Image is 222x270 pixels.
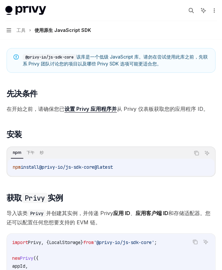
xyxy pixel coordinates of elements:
span: ; [154,239,157,245]
font: 应用 ID [113,209,130,216]
button: 询问人工智能 [201,237,210,246]
img: 灯光标志 [5,6,46,15]
span: ({ [33,255,38,261]
font: 设置 Privy 应用程序并 [64,106,117,112]
span: Privy [20,255,33,261]
font: 获取 [7,193,22,202]
code: Privy [22,193,48,203]
span: install [21,164,39,170]
span: import [12,239,28,245]
font: 工具 [16,27,26,33]
font: 、 [130,209,136,216]
font: 下午 [27,150,35,155]
font: 从 Privy 仪表板获取您的应用程序 ID。 [117,106,209,112]
font: 纱 [40,150,44,155]
span: from [83,239,94,245]
button: 复制代码块中的内容 [192,149,201,157]
span: '@privy-io/js-sdk-core' [94,239,154,245]
span: Privy [28,239,41,245]
font: 实例 [48,193,63,202]
span: , { [41,239,49,245]
span: } [81,239,83,245]
font: 使用原生 JavaScript SDK [35,27,91,33]
span: npm [13,164,21,170]
svg: 笔记 [13,54,19,60]
font: 安装 [7,130,22,139]
font: 并创建其实例，并传递 Privy [46,209,113,216]
button: 询问人工智能 [203,149,211,157]
code: @privy-io/js-sdk-core [23,54,76,61]
font: 先决条件 [7,89,37,98]
button: 复制代码块中的内容 [191,237,199,246]
span: LocalStorage [49,239,81,245]
font: 该库是一个低级 JavaScript 库。请勿在尝试使用此库之前，先联系 Privy 团队讨论您的项目以及哪些 Privy SDK 选项可能更适合您。 [23,54,208,66]
font: 应用客户端 ID [136,209,168,216]
font: 导入该类 [7,209,28,216]
font: 在开始之前，请确保您已 [7,106,64,112]
span: new [12,255,20,261]
span: @privy-io/js-sdk-core@latest [39,164,113,170]
span: , [25,263,28,269]
button: 更多操作 [210,6,217,15]
font: npm [13,150,21,155]
span: appId [12,263,25,269]
a: 设置 Privy 应用程序并 [64,106,117,112]
code: Privy [28,209,46,217]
